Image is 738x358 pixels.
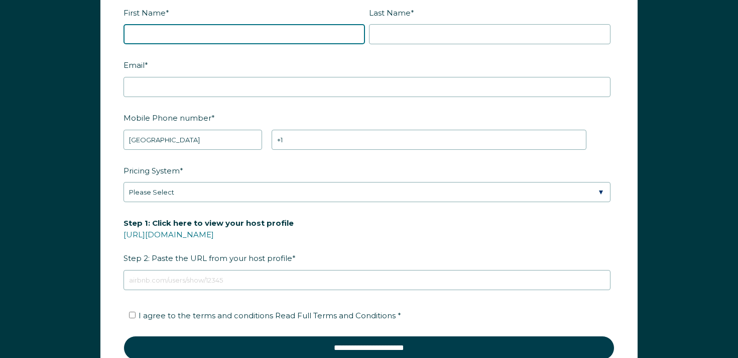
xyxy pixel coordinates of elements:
[124,215,294,266] span: Step 2: Paste the URL from your host profile
[124,5,166,21] span: First Name
[369,5,411,21] span: Last Name
[273,311,398,320] a: Read Full Terms and Conditions
[124,270,610,290] input: airbnb.com/users/show/12345
[275,311,396,320] span: Read Full Terms and Conditions
[129,312,136,318] input: I agree to the terms and conditions Read Full Terms and Conditions *
[124,163,180,178] span: Pricing System
[124,57,145,73] span: Email
[124,215,294,231] span: Step 1: Click here to view your host profile
[124,230,214,239] a: [URL][DOMAIN_NAME]
[139,311,401,320] span: I agree to the terms and conditions
[124,110,211,126] span: Mobile Phone number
